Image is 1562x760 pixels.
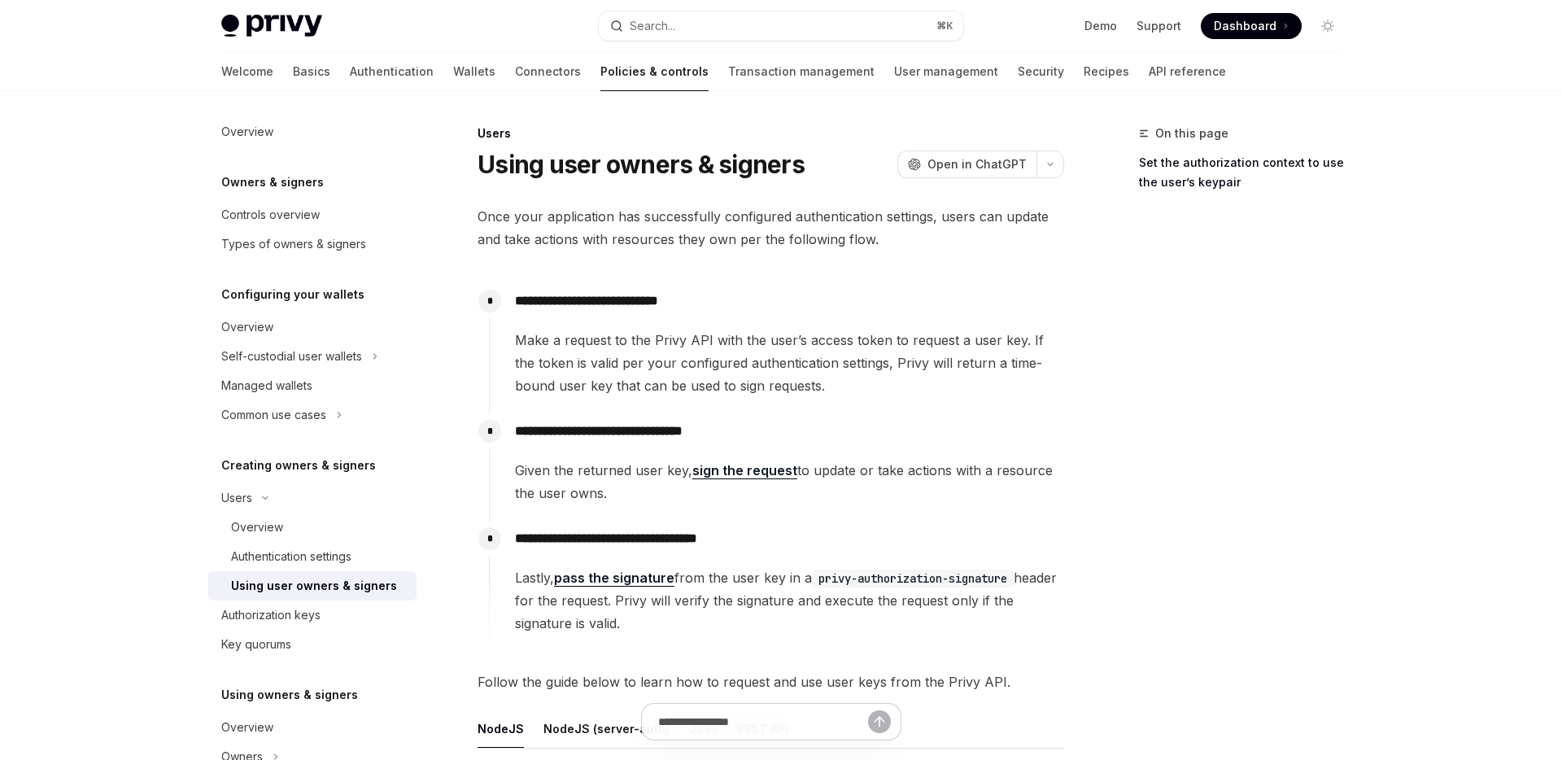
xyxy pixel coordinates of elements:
[231,547,351,566] div: Authentication settings
[231,576,397,596] div: Using user owners & signers
[221,347,362,366] div: Self-custodial user wallets
[221,122,273,142] div: Overview
[1315,13,1341,39] button: Toggle dark mode
[1018,52,1064,91] a: Security
[208,229,417,259] a: Types of owners & signers
[1149,52,1226,91] a: API reference
[1155,124,1228,143] span: On this page
[231,518,283,537] div: Overview
[221,456,376,475] h5: Creating owners & signers
[221,205,320,225] div: Controls overview
[221,685,358,705] h5: Using owners & signers
[208,117,417,146] a: Overview
[515,329,1063,397] span: Make a request to the Privy API with the user’s access token to request a user key. If the token ...
[478,150,805,179] h1: Using user owners & signers
[221,317,273,337] div: Overview
[221,718,273,737] div: Overview
[221,405,326,425] div: Common use cases
[868,710,891,733] button: Send message
[894,52,998,91] a: User management
[927,156,1027,173] span: Open in ChatGPT
[221,488,252,508] div: Users
[1084,52,1129,91] a: Recipes
[221,173,324,192] h5: Owners & signers
[1084,18,1117,34] a: Demo
[208,513,417,542] a: Overview
[600,52,709,91] a: Policies & controls
[478,125,1064,142] div: Users
[221,234,366,254] div: Types of owners & signers
[630,16,675,36] div: Search...
[478,670,1064,693] span: Follow the guide below to learn how to request and use user keys from the Privy API.
[515,459,1063,504] span: Given the returned user key, to update or take actions with a resource the user owns.
[350,52,434,91] a: Authentication
[1139,150,1354,195] a: Set the authorization context to use the user’s keypair
[515,566,1063,635] span: Lastly, from the user key in a header for the request. Privy will verify the signature and execut...
[728,52,875,91] a: Transaction management
[453,52,495,91] a: Wallets
[208,601,417,630] a: Authorization keys
[208,542,417,571] a: Authentication settings
[1137,18,1181,34] a: Support
[208,713,417,742] a: Overview
[208,312,417,342] a: Overview
[221,605,321,625] div: Authorization keys
[221,15,322,37] img: light logo
[936,20,953,33] span: ⌘ K
[692,462,797,479] a: sign the request
[515,52,581,91] a: Connectors
[208,371,417,400] a: Managed wallets
[599,11,963,41] button: Search...⌘K
[1214,18,1276,34] span: Dashboard
[221,635,291,654] div: Key quorums
[221,285,364,304] h5: Configuring your wallets
[812,570,1014,587] code: privy-authorization-signature
[554,570,674,587] a: pass the signature
[221,376,312,395] div: Managed wallets
[221,52,273,91] a: Welcome
[478,205,1064,251] span: Once your application has successfully configured authentication settings, users can update and t...
[293,52,330,91] a: Basics
[208,200,417,229] a: Controls overview
[208,630,417,659] a: Key quorums
[897,151,1036,178] button: Open in ChatGPT
[1201,13,1302,39] a: Dashboard
[208,571,417,601] a: Using user owners & signers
